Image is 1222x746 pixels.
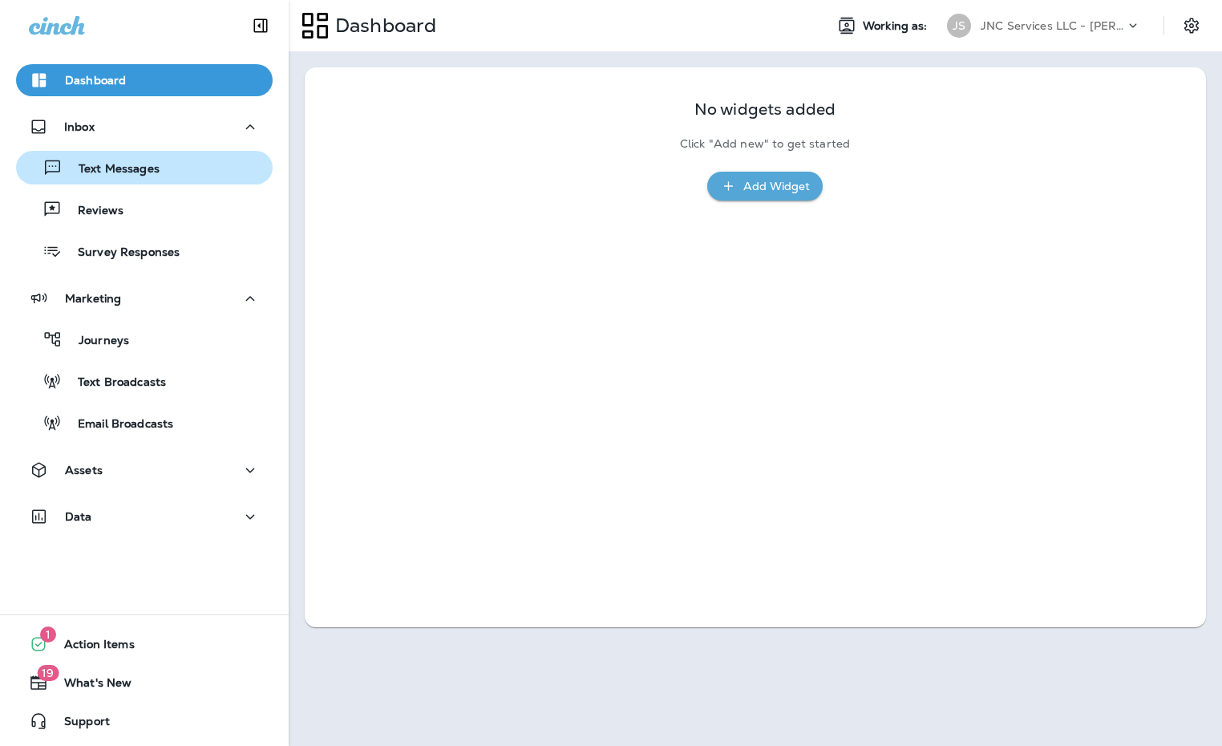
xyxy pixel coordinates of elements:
[16,501,273,533] button: Data
[48,638,135,657] span: Action Items
[37,665,59,681] span: 19
[238,10,283,42] button: Collapse Sidebar
[62,375,166,391] p: Text Broadcasts
[16,705,273,737] button: Support
[40,626,56,643] span: 1
[16,364,273,398] button: Text Broadcasts
[16,628,273,660] button: 1Action Items
[65,292,121,305] p: Marketing
[694,103,836,116] p: No widgets added
[62,417,173,432] p: Email Broadcasts
[16,193,273,226] button: Reviews
[16,151,273,184] button: Text Messages
[48,676,132,695] span: What's New
[329,14,436,38] p: Dashboard
[16,234,273,268] button: Survey Responses
[16,322,273,356] button: Journeys
[16,667,273,699] button: 19What's New
[16,282,273,314] button: Marketing
[16,454,273,486] button: Assets
[680,137,850,151] p: Click "Add new" to get started
[981,19,1125,32] p: JNC Services LLC - [PERSON_NAME] Auto Centers
[62,245,180,261] p: Survey Responses
[1177,11,1206,40] button: Settings
[65,74,126,87] p: Dashboard
[48,715,110,734] span: Support
[743,176,810,197] div: Add Widget
[62,204,123,219] p: Reviews
[64,120,95,133] p: Inbox
[947,14,971,38] div: JS
[863,19,931,33] span: Working as:
[16,406,273,440] button: Email Broadcasts
[65,464,103,476] p: Assets
[16,64,273,96] button: Dashboard
[16,111,273,143] button: Inbox
[707,172,823,201] button: Add Widget
[63,162,160,177] p: Text Messages
[65,510,92,523] p: Data
[63,334,129,349] p: Journeys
